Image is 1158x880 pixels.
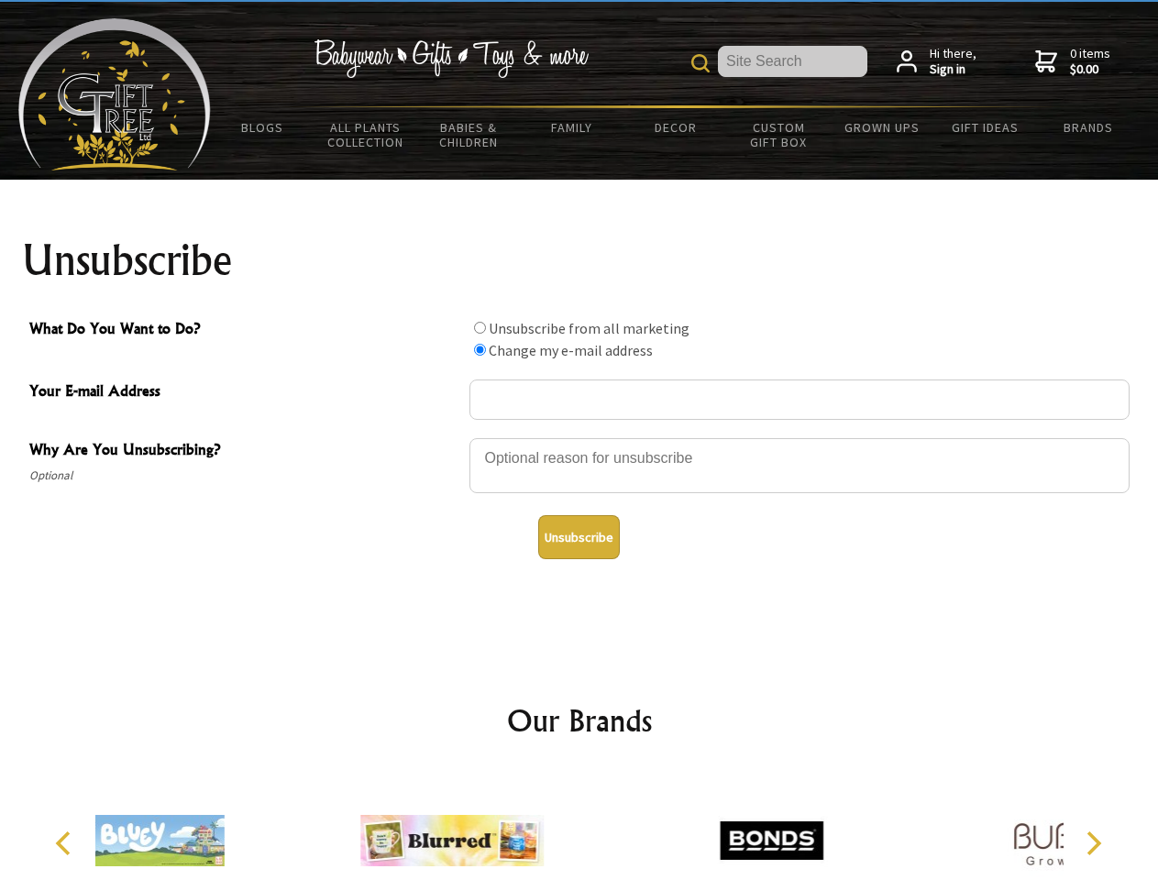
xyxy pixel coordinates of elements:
[830,108,933,147] a: Grown Ups
[29,465,460,487] span: Optional
[37,698,1122,742] h2: Our Brands
[1070,45,1110,78] span: 0 items
[933,108,1037,147] a: Gift Ideas
[29,317,460,344] span: What Do You Want to Do?
[474,344,486,356] input: What Do You Want to Do?
[538,515,620,559] button: Unsubscribe
[46,823,86,863] button: Previous
[489,341,653,359] label: Change my e-mail address
[727,108,831,161] a: Custom Gift Box
[521,108,624,147] a: Family
[29,438,460,465] span: Why Are You Unsubscribing?
[1073,823,1113,863] button: Next
[211,108,314,147] a: BLOGS
[417,108,521,161] a: Babies & Children
[489,319,689,337] label: Unsubscribe from all marketing
[623,108,727,147] a: Decor
[1070,61,1110,78] strong: $0.00
[29,379,460,406] span: Your E-mail Address
[469,379,1130,420] input: Your E-mail Address
[897,46,976,78] a: Hi there,Sign in
[1037,108,1141,147] a: Brands
[474,322,486,334] input: What Do You Want to Do?
[314,39,589,78] img: Babywear - Gifts - Toys & more
[314,108,418,161] a: All Plants Collection
[691,54,710,72] img: product search
[22,238,1137,282] h1: Unsubscribe
[930,46,976,78] span: Hi there,
[18,18,211,170] img: Babyware - Gifts - Toys and more...
[930,61,976,78] strong: Sign in
[718,46,867,77] input: Site Search
[1035,46,1110,78] a: 0 items$0.00
[469,438,1130,493] textarea: Why Are You Unsubscribing?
